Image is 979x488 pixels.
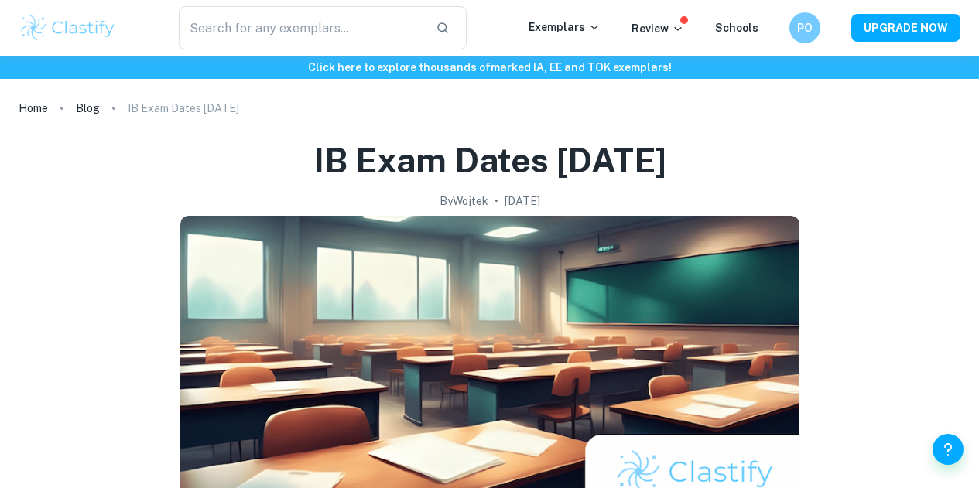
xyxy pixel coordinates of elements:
p: Review [632,20,684,37]
p: • [495,193,498,210]
button: PO [789,12,820,43]
a: Blog [76,97,100,119]
button: UPGRADE NOW [851,14,960,42]
h2: By Wojtek [440,193,488,210]
button: Help and Feedback [933,434,964,465]
a: Schools [715,22,758,34]
h6: PO [796,19,814,36]
input: Search for any exemplars... [179,6,423,49]
h2: [DATE] [505,193,540,210]
a: Home [19,97,48,119]
h1: IB Exam Dates [DATE] [313,138,666,183]
h6: Click here to explore thousands of marked IA, EE and TOK exemplars ! [3,59,976,76]
p: Exemplars [529,19,601,36]
img: Clastify logo [19,12,117,43]
p: IB Exam Dates [DATE] [128,100,239,117]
